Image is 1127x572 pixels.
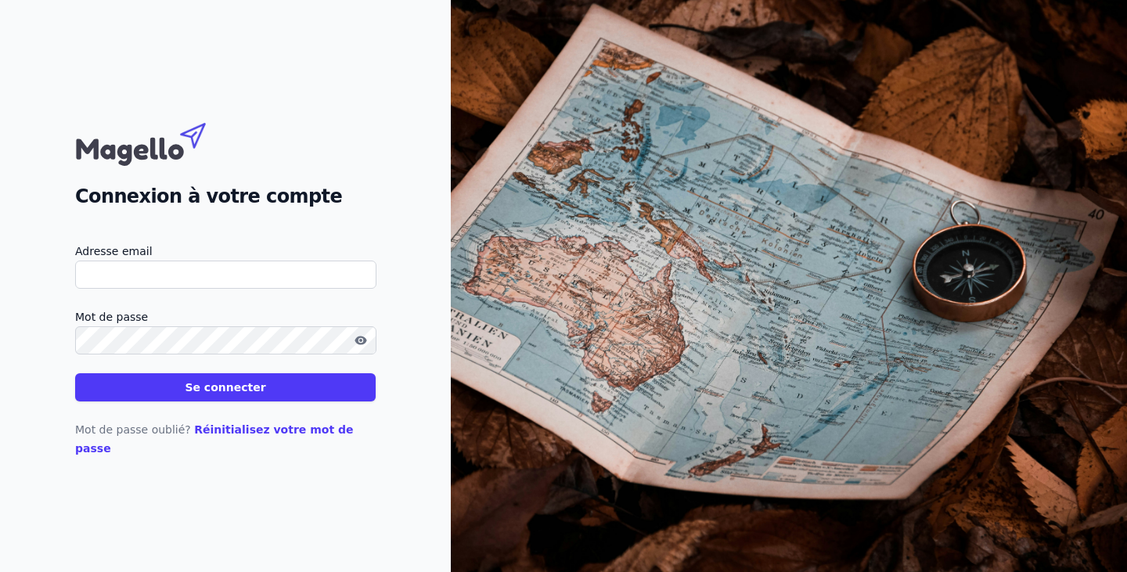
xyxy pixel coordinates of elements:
button: Se connecter [75,373,376,401]
a: Réinitialisez votre mot de passe [75,423,354,455]
label: Mot de passe [75,308,376,326]
label: Adresse email [75,242,376,261]
img: Magello [75,115,239,170]
h2: Connexion à votre compte [75,182,376,210]
p: Mot de passe oublié? [75,420,376,458]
